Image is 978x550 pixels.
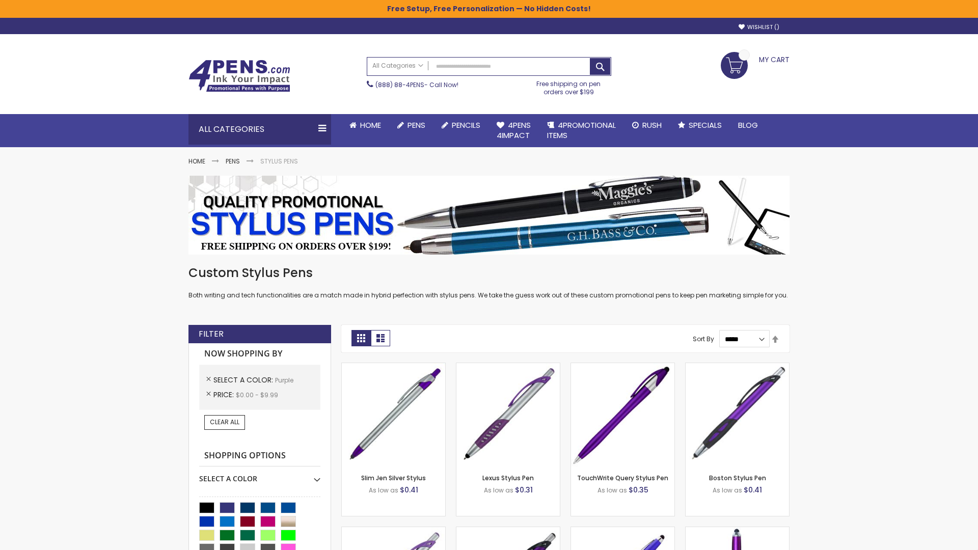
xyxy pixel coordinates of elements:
span: Rush [642,120,662,130]
strong: Now Shopping by [199,343,320,365]
span: Pencils [452,120,480,130]
span: Specials [689,120,722,130]
span: 4PROMOTIONAL ITEMS [547,120,616,141]
strong: Shopping Options [199,445,320,467]
img: Boston Stylus Pen-Purple [686,363,789,466]
img: Stylus Pens [188,176,790,255]
a: TouchWrite Query Stylus Pen-Purple [571,363,674,371]
span: Pens [407,120,425,130]
span: As low as [484,486,513,494]
span: $0.41 [744,485,762,495]
a: Lexus Metallic Stylus Pen-Purple [456,527,560,535]
a: All Categories [367,58,428,74]
a: TouchWrite Query Stylus Pen [577,474,668,482]
span: Clear All [210,418,239,426]
a: Boston Stylus Pen [709,474,766,482]
img: 4Pens Custom Pens and Promotional Products [188,60,290,92]
a: Specials [670,114,730,136]
a: Home [341,114,389,136]
a: Lexus Stylus Pen-Purple [456,363,560,371]
a: Slim Jen Silver Stylus-Purple [342,363,445,371]
strong: Grid [351,330,371,346]
a: Rush [624,114,670,136]
span: Select A Color [213,375,275,385]
span: $0.31 [515,485,533,495]
span: Price [213,390,236,400]
div: All Categories [188,114,331,145]
span: All Categories [372,62,423,70]
strong: Filter [199,328,224,340]
a: Slim Jen Silver Stylus [361,474,426,482]
a: Blog [730,114,766,136]
a: Clear All [204,415,245,429]
div: Select A Color [199,466,320,484]
a: TouchWrite Command Stylus Pen-Purple [686,527,789,535]
a: (888) 88-4PENS [375,80,424,89]
h1: Custom Stylus Pens [188,265,790,281]
span: As low as [597,486,627,494]
span: $0.00 - $9.99 [236,391,278,399]
span: 4Pens 4impact [497,120,531,141]
span: As low as [369,486,398,494]
img: Lexus Stylus Pen-Purple [456,363,560,466]
a: Wishlist [739,23,779,31]
label: Sort By [693,335,714,343]
a: Boston Silver Stylus Pen-Purple [342,527,445,535]
span: As low as [713,486,742,494]
a: Pencils [433,114,488,136]
a: 4PROMOTIONALITEMS [539,114,624,147]
img: TouchWrite Query Stylus Pen-Purple [571,363,674,466]
img: Slim Jen Silver Stylus-Purple [342,363,445,466]
span: $0.35 [629,485,648,495]
a: Home [188,157,205,166]
a: Boston Stylus Pen-Purple [686,363,789,371]
span: - Call Now! [375,80,458,89]
div: Free shipping on pen orders over $199 [526,76,612,96]
span: Blog [738,120,758,130]
span: $0.41 [400,485,418,495]
strong: Stylus Pens [260,157,298,166]
span: Purple [275,376,293,384]
div: Both writing and tech functionalities are a match made in hybrid perfection with stylus pens. We ... [188,265,790,300]
a: Pens [226,157,240,166]
a: Pens [389,114,433,136]
a: Sierra Stylus Twist Pen-Purple [571,527,674,535]
a: 4Pens4impact [488,114,539,147]
span: Home [360,120,381,130]
a: Lexus Stylus Pen [482,474,534,482]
